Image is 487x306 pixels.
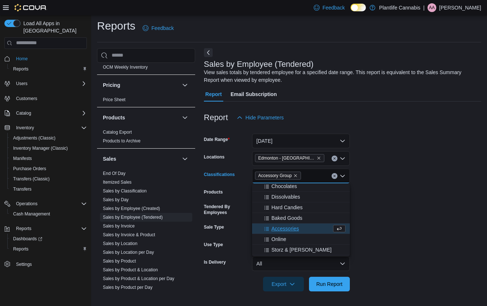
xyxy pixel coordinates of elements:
button: Products [103,114,179,121]
span: Inventory [16,125,34,131]
span: Transfers [10,185,87,194]
button: Chocolates [252,181,350,192]
span: Users [13,79,87,88]
span: Settings [13,259,87,268]
a: Price Sheet [103,97,125,102]
label: Sale Type [204,224,224,230]
button: Home [1,53,90,64]
button: Open list of options [340,156,345,161]
span: Dashboards [13,236,42,242]
p: Plantlife Cannabis [379,3,420,12]
label: Classifications [204,172,235,177]
a: Sales by Product & Location per Day [103,276,174,281]
span: Inventory Manager (Classic) [13,145,68,151]
span: Cash Management [13,211,50,217]
a: Adjustments (Classic) [10,134,58,142]
button: Accessories [252,223,350,234]
button: [DATE] [252,134,350,148]
input: Dark Mode [351,4,366,11]
button: Sales [103,155,179,162]
a: Sales by Product [103,259,136,264]
label: Use Type [204,242,223,248]
a: OCM Weekly Inventory [103,65,148,70]
span: Customers [16,96,37,102]
a: Sales by Employee (Tendered) [103,215,163,220]
button: All [252,256,350,271]
span: Sales by Employee (Created) [103,206,160,211]
a: Customers [13,94,40,103]
span: Sales by Product per Day [103,284,152,290]
span: Load All Apps in [GEOGRAPHIC_DATA] [20,20,87,34]
button: Baked Goods [252,213,350,223]
span: Home [16,56,28,62]
button: Reports [7,64,90,74]
a: Transfers (Classic) [10,175,53,183]
button: Adjustments (Classic) [7,133,90,143]
span: Adjustments (Classic) [13,135,55,141]
a: Sales by Location per Day [103,250,154,255]
span: Accessory Group [255,172,301,180]
span: Operations [16,201,38,207]
h3: Sales [103,155,116,162]
button: Hide Parameters [234,110,287,125]
a: Cash Management [10,210,53,218]
span: Settings [16,261,32,267]
img: Cova [15,4,47,11]
button: Remove Accessory Group from selection in this group [293,173,298,178]
span: Hide Parameters [246,114,284,121]
span: Price Sheet [103,97,125,103]
button: Manifests [7,153,90,164]
span: Itemized Sales [103,179,132,185]
h3: Pricing [103,81,120,89]
button: Dissolvables [252,192,350,202]
span: Catalog [16,110,31,116]
span: Sales by Day [103,197,129,203]
div: Andrew Aylward [428,3,436,12]
a: Sales by Invoice & Product [103,232,155,237]
div: Products [97,128,195,148]
span: Adjustments (Classic) [10,134,87,142]
span: Sales by Classification [103,188,147,194]
nav: Complex example [4,50,87,288]
label: Tendered By Employees [204,204,249,215]
span: Catalog [13,109,87,118]
button: Customers [1,93,90,104]
span: Edmonton - [GEOGRAPHIC_DATA] [258,154,315,162]
span: AA [429,3,435,12]
a: Manifests [10,154,35,163]
a: End Of Day [103,171,125,176]
button: Catalog [13,109,34,118]
span: Products to Archive [103,138,140,144]
span: Manifests [10,154,87,163]
h3: Report [204,113,228,122]
a: Dashboards [10,234,45,243]
span: End Of Day [103,171,125,176]
span: Dashboards [10,234,87,243]
p: [PERSON_NAME] [439,3,481,12]
label: Is Delivery [204,259,226,265]
span: Transfers [13,186,31,192]
span: Hard Candies [271,204,303,211]
a: Sales by Invoice [103,223,135,229]
button: Clear input [332,173,337,179]
button: Pricing [103,81,179,89]
div: Pricing [97,95,195,107]
span: Reports [13,224,87,233]
a: Sales by Location [103,241,138,246]
button: Products [181,113,189,122]
span: Export [267,277,299,291]
button: Remove Edmonton - Jagare Ridge from selection in this group [317,156,321,160]
span: Baked Goods [271,214,302,222]
a: Feedback [140,21,177,35]
span: Feedback [151,24,174,32]
span: Accessory Group [258,172,292,179]
span: Edmonton - Jagare Ridge [255,154,324,162]
span: OCM Weekly Inventory [103,64,148,70]
button: Settings [1,259,90,269]
span: Sales by Invoice [103,223,135,229]
label: Products [204,189,223,195]
a: Settings [13,260,35,269]
button: Operations [1,199,90,209]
